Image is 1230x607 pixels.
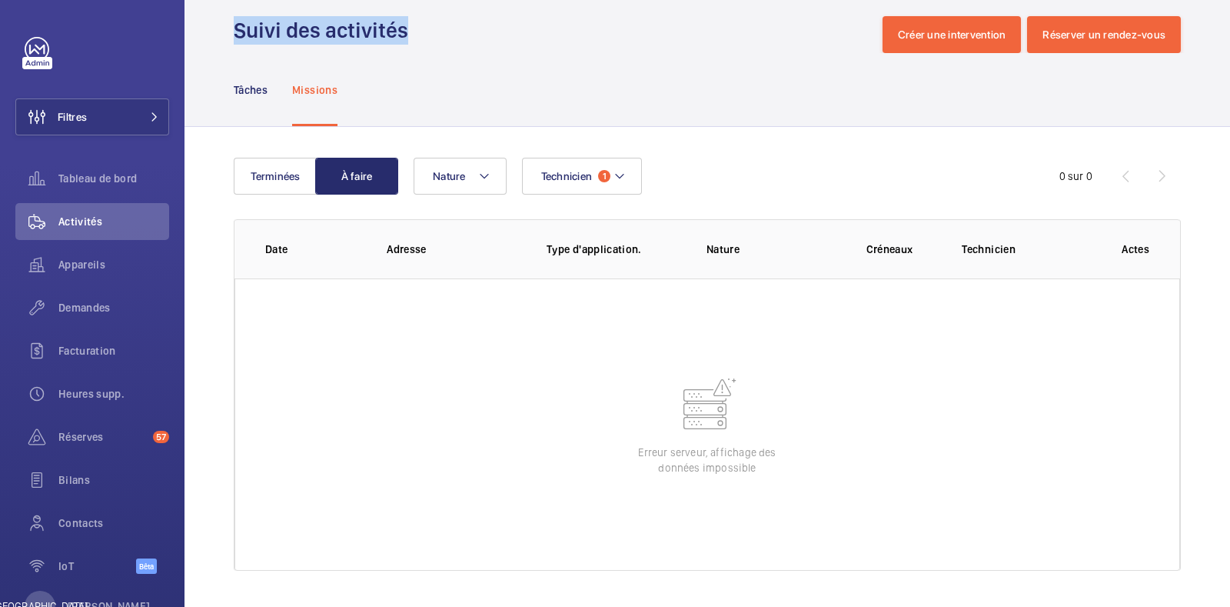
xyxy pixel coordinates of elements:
font: Heures supp. [58,388,125,400]
font: Type d'application. [547,243,642,255]
font: Actes [1122,243,1149,255]
font: Adresse [387,243,426,255]
font: Tâches [234,84,268,96]
font: Contacts [58,517,104,529]
font: Technicien [962,243,1016,255]
button: Technicien1 [522,158,643,195]
font: Nature [706,243,740,255]
font: Terminées [251,170,300,182]
button: Terminées [234,158,317,195]
button: À faire [315,158,398,195]
font: Créer une intervention [898,28,1006,41]
font: À faire [341,170,373,182]
font: 57 [156,432,166,442]
font: Filtres [58,111,87,123]
font: Réserves [58,431,104,443]
font: Demandes [58,302,111,314]
font: Technicien [541,170,593,182]
button: Réserver un rendez-vous [1027,16,1181,53]
font: Créneaux [866,243,913,255]
font: Date [265,243,288,255]
button: Créer une intervention [883,16,1022,53]
button: Nature [414,158,507,195]
font: Appareils [58,258,105,271]
font: 1 [603,171,607,182]
font: Activités [58,215,102,228]
font: IoT [58,560,74,572]
font: Facturation [58,345,116,357]
button: Filtres [15,98,169,135]
font: Tableau de bord [58,172,137,185]
font: Bilans [58,474,90,486]
font: Réserver un rendez-vous [1042,28,1165,41]
font: Missions [292,84,337,96]
font: Erreur serveur, affichage des données impossible [638,446,776,474]
font: Nature [433,170,466,182]
font: Suivi des activités [234,17,408,43]
font: Bêta [139,562,154,571]
font: 0 sur 0 [1059,170,1092,182]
